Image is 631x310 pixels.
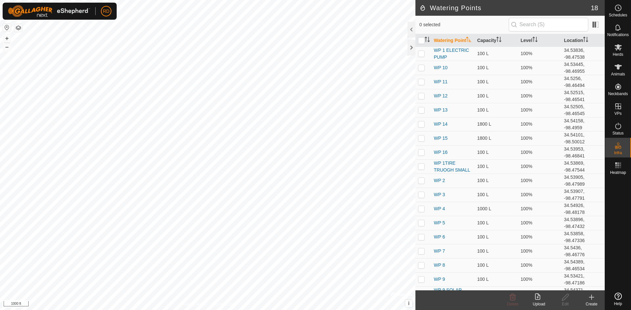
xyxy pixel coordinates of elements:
[431,34,475,47] th: Watering Point
[561,230,605,244] td: 34.53858, -98.47336
[521,78,559,85] div: 100%
[561,188,605,202] td: 34.53907, -98.47791
[475,47,518,61] td: 100 L
[434,277,445,282] a: WP 9
[607,33,629,37] span: Notifications
[475,216,518,230] td: 100 L
[8,5,90,17] img: Gallagher Logo
[561,61,605,75] td: 34.53445, -98.46955
[610,171,626,175] span: Heatmap
[518,34,561,47] th: Level
[561,145,605,159] td: 34.53953, -98.46841
[434,107,448,113] a: WP 13
[521,191,559,198] div: 100%
[521,219,559,226] div: 100%
[561,75,605,89] td: 34.5256, -98.46494
[475,131,518,145] td: 1800 L
[434,178,445,183] a: WP 2
[3,34,11,42] button: +
[434,248,445,254] a: WP 7
[605,290,631,308] a: Help
[425,38,430,43] p-sorticon: Activate to sort
[475,202,518,216] td: 1000 L
[521,276,559,283] div: 100%
[521,64,559,71] div: 100%
[466,38,471,43] p-sorticon: Activate to sort
[611,72,625,76] span: Animals
[521,177,559,184] div: 100%
[561,174,605,188] td: 34.53905, -98.47989
[434,287,462,300] a: WP 9 SOLAR PUMPING
[3,24,11,31] button: Reset Map
[561,244,605,258] td: 34.5436, -98.46776
[434,135,448,141] a: WP 15
[561,216,605,230] td: 34.53896, -98.47432
[434,220,445,225] a: WP 5
[434,93,448,98] a: WP 12
[434,234,445,239] a: WP 6
[613,52,623,56] span: Herds
[475,230,518,244] td: 100 L
[496,38,502,43] p-sorticon: Activate to sort
[475,159,518,174] td: 100 L
[419,21,509,28] span: 0 selected
[521,290,559,297] div: 100%
[434,121,448,127] a: WP 14
[521,121,559,128] div: 100%
[609,13,627,17] span: Schedules
[583,38,588,43] p-sorticon: Activate to sort
[552,301,578,307] div: Edit
[614,112,621,115] span: VPs
[561,34,605,47] th: Location
[434,48,469,60] a: WP 1 ELECTRIC PUMP
[521,93,559,99] div: 100%
[612,131,623,135] span: Status
[591,3,598,13] span: 18
[434,160,470,173] a: WP 1TIRE TRUOGH SMALL
[561,117,605,131] td: 34.54158, -98.4959
[532,38,538,43] p-sorticon: Activate to sort
[509,18,588,31] input: Search (S)
[475,286,518,300] td: 100 L
[3,43,11,51] button: –
[561,286,605,300] td: 34.54371, -98.46695
[608,92,628,96] span: Neckbands
[521,234,559,240] div: 100%
[434,65,448,70] a: WP 10
[521,248,559,255] div: 100%
[561,272,605,286] td: 34.53421, -98.47186
[475,272,518,286] td: 100 L
[561,103,605,117] td: 34.52505, -98.46545
[475,258,518,272] td: 100 L
[103,8,109,15] span: RD
[526,301,552,307] div: Upload
[561,258,605,272] td: 34.54389, -98.46534
[561,131,605,145] td: 34.54101, -98.50012
[434,150,448,155] a: WP 16
[614,302,622,306] span: Help
[475,244,518,258] td: 100 L
[434,192,445,197] a: WP 3
[214,301,234,307] a: Contact Us
[475,103,518,117] td: 100 L
[521,50,559,57] div: 100%
[475,145,518,159] td: 100 L
[14,24,22,32] button: Map Layers
[521,149,559,156] div: 100%
[521,135,559,142] div: 100%
[419,4,591,12] h2: Watering Points
[475,117,518,131] td: 1800 L
[475,75,518,89] td: 100 L
[521,163,559,170] div: 100%
[578,301,605,307] div: Create
[561,89,605,103] td: 34.52515, -98.46541
[475,188,518,202] td: 100 L
[475,61,518,75] td: 100 L
[405,300,412,307] button: i
[507,302,519,306] span: Delete
[521,107,559,114] div: 100%
[561,159,605,174] td: 34.53869, -98.47544
[182,301,206,307] a: Privacy Policy
[475,34,518,47] th: Capacity
[561,47,605,61] td: 34.53836, -98.47538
